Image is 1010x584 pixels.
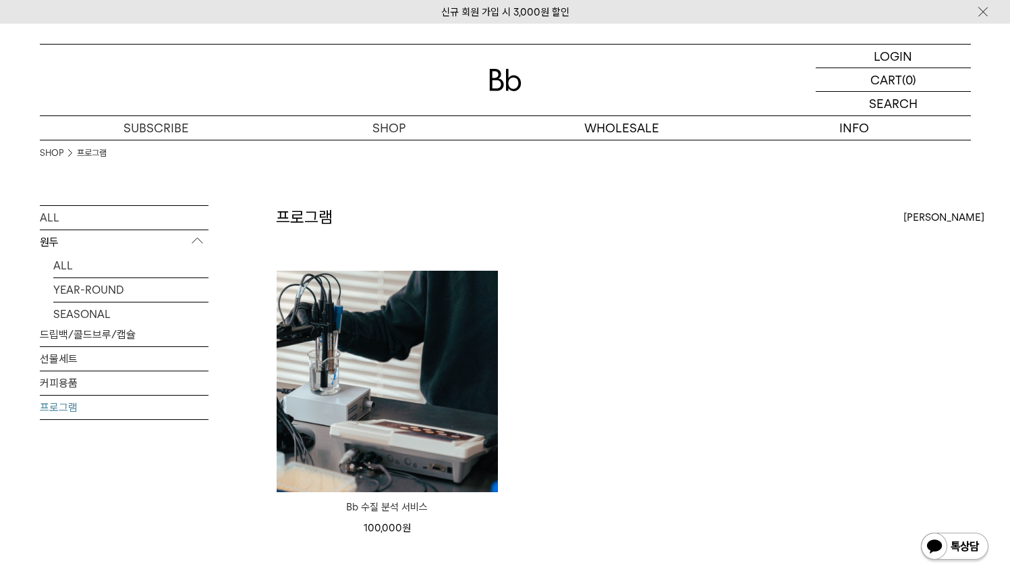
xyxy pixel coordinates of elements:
[276,206,333,229] h2: 프로그램
[874,45,912,68] p: LOGIN
[40,206,208,230] a: ALL
[505,116,738,140] p: WHOLESALE
[53,302,208,326] a: SEASONAL
[903,209,984,225] span: [PERSON_NAME]
[277,499,498,515] a: Bb 수질 분석 서비스
[902,68,916,91] p: (0)
[441,6,569,18] a: 신규 회원 가입 시 3,000원 할인
[816,68,971,92] a: CART (0)
[870,68,902,91] p: CART
[869,92,918,115] p: SEARCH
[920,531,990,564] img: 카카오톡 채널 1:1 채팅 버튼
[53,254,208,277] a: ALL
[40,323,208,346] a: 드립백/콜드브루/캡슐
[40,230,208,255] p: 원두
[738,116,971,140] p: INFO
[77,147,107,160] a: 프로그램
[53,278,208,302] a: YEAR-ROUND
[40,116,273,140] a: SUBSCRIBE
[816,45,971,68] a: LOGIN
[489,69,522,91] img: 로고
[40,347,208,371] a: 선물세트
[273,116,505,140] a: SHOP
[402,522,411,534] span: 원
[364,522,411,534] span: 100,000
[40,147,63,160] a: SHOP
[40,396,208,419] a: 프로그램
[40,371,208,395] a: 커피용품
[277,271,498,492] img: Bb 수질 분석 서비스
